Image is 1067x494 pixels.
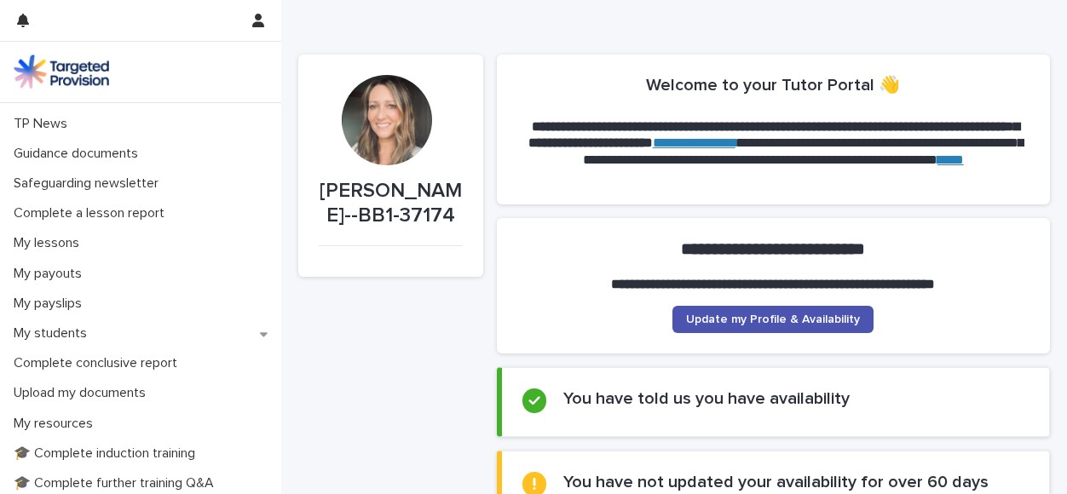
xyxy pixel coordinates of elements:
p: [PERSON_NAME]--BB1-37174 [319,179,463,228]
h2: You have told us you have availability [563,388,850,409]
p: TP News [7,116,81,132]
p: Safeguarding newsletter [7,175,172,192]
p: Complete conclusive report [7,355,191,371]
span: Update my Profile & Availability [686,313,860,325]
p: My students [7,325,101,342]
p: 🎓 Complete further training Q&A [7,475,228,491]
p: Guidance documents [7,146,152,162]
h2: Welcome to your Tutor Portal 👋 [646,75,900,95]
p: My lessons [7,235,93,251]
h2: You have not updated your availability for over 60 days [563,472,989,492]
p: My resources [7,416,107,432]
p: 🎓 Complete induction training [7,445,209,462]
p: Complete a lesson report [7,205,178,221]
p: Upload my documents [7,385,159,401]
p: My payslips [7,296,95,312]
p: My payouts [7,266,95,282]
img: M5nRWzHhSzIhMunXDL62 [14,55,109,89]
a: Update my Profile & Availability [672,306,874,333]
